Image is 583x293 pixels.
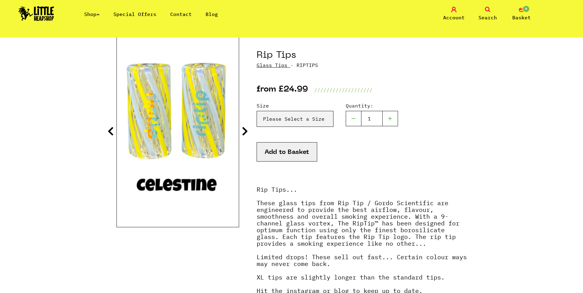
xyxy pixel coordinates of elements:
[506,7,537,21] a: 0 Basket
[257,50,467,61] h1: Rip Tips
[257,102,333,109] label: Size
[314,86,372,94] p: ///////////////////
[257,61,467,69] p: · RIPTIPS
[257,86,308,94] p: from £24.99
[18,6,54,21] img: Little Head Shop Logo
[117,50,239,202] img: Rip Tips image 1
[257,142,317,162] button: Add to Basket
[361,111,383,126] input: 1
[257,62,287,68] a: Glass Tips
[206,11,218,17] a: Blog
[84,11,100,17] a: Shop
[170,11,192,17] a: Contact
[479,14,497,21] span: Search
[443,14,465,21] span: Account
[346,102,398,109] label: Quantity:
[472,7,503,21] a: Search
[522,5,530,13] span: 0
[512,14,531,21] span: Basket
[113,11,156,17] a: Special Offers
